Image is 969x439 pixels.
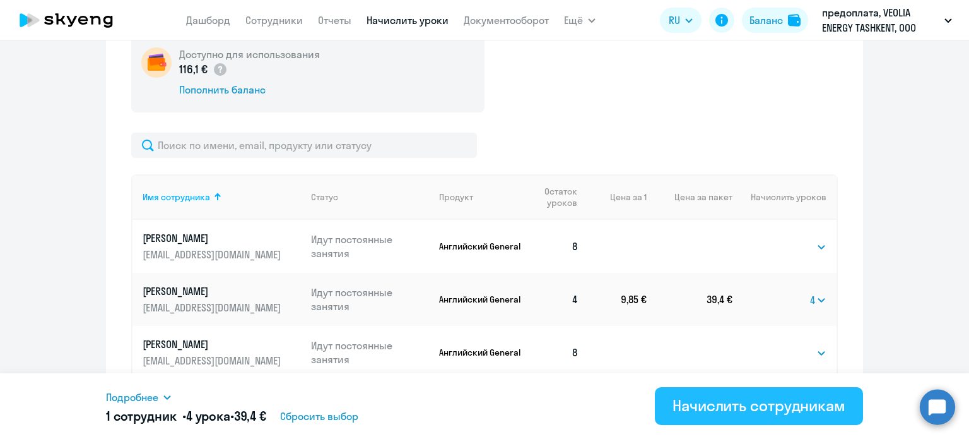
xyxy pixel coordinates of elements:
a: Отчеты [318,14,351,27]
p: предоплата, VEOLIA ENERGY TASHKENT, ООО [822,5,939,35]
a: Документооборот [464,14,549,27]
div: Имя сотрудника [143,191,210,203]
p: [EMAIL_ADDRESS][DOMAIN_NAME] [143,248,284,262]
p: Идут постоянные занятия [311,339,430,366]
p: 116,1 € [179,61,228,78]
td: 8 [524,326,589,379]
a: [PERSON_NAME][EMAIL_ADDRESS][DOMAIN_NAME] [143,284,301,315]
span: 39,4 € [234,408,266,424]
div: Статус [311,191,338,203]
span: Ещё [564,13,583,28]
a: Начислить уроки [367,14,449,27]
p: [PERSON_NAME] [143,337,284,351]
p: Английский General [439,241,524,252]
th: Начислить уроков [732,174,837,220]
span: Подробнее [106,390,158,405]
div: Остаток уроков [534,186,589,208]
button: Балансbalance [742,8,808,33]
td: 8 [524,220,589,273]
img: balance [788,14,801,27]
span: Сбросить выбор [280,409,358,424]
span: Остаток уроков [534,186,577,208]
div: Продукт [439,191,524,203]
div: Продукт [439,191,473,203]
p: [PERSON_NAME] [143,284,284,298]
td: 9,85 € [589,273,647,326]
button: предоплата, VEOLIA ENERGY TASHKENT, ООО [816,5,958,35]
a: Сотрудники [245,14,303,27]
td: 4 [524,273,589,326]
div: Баланс [749,13,783,28]
button: RU [660,8,702,33]
span: RU [669,13,680,28]
a: [PERSON_NAME][EMAIL_ADDRESS][DOMAIN_NAME] [143,337,301,368]
th: Цена за пакет [647,174,732,220]
a: Дашборд [186,14,230,27]
div: Пополнить баланс [179,83,320,97]
td: 39,4 € [647,273,732,326]
th: Цена за 1 [589,174,647,220]
button: Ещё [564,8,596,33]
h5: 1 сотрудник • • [106,407,266,425]
a: [PERSON_NAME][EMAIL_ADDRESS][DOMAIN_NAME] [143,231,301,262]
p: Идут постоянные занятия [311,286,430,313]
button: Начислить сотрудникам [655,387,863,425]
p: Английский General [439,347,524,358]
span: 4 урока [186,408,230,424]
h5: Доступно для использования [179,47,320,61]
p: [EMAIL_ADDRESS][DOMAIN_NAME] [143,301,284,315]
input: Поиск по имени, email, продукту или статусу [131,133,477,158]
p: Английский General [439,294,524,305]
p: Идут постоянные занятия [311,232,430,260]
div: Статус [311,191,430,203]
img: wallet-circle.png [141,47,172,78]
div: Начислить сотрудникам [672,395,845,416]
div: Имя сотрудника [143,191,301,203]
p: [EMAIL_ADDRESS][DOMAIN_NAME] [143,354,284,368]
p: [PERSON_NAME] [143,231,284,245]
